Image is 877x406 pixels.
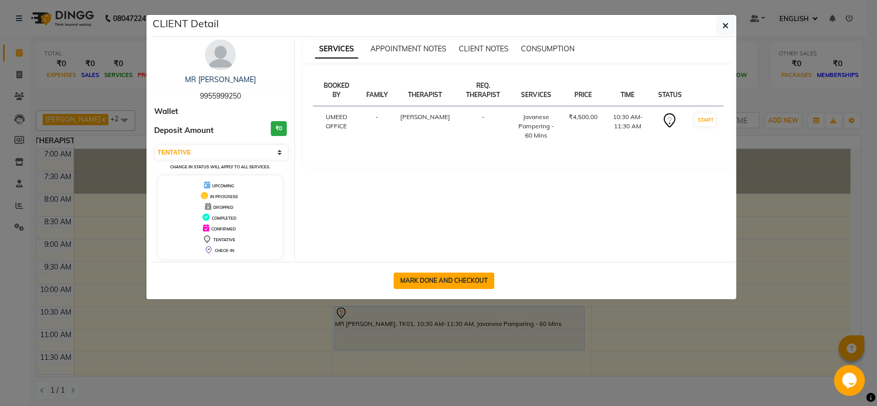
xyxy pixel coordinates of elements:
[521,44,574,53] span: CONSUMPTION
[211,226,236,231] span: CONFIRMED
[370,44,446,53] span: APPOINTMENT NOTES
[456,106,510,147] td: -
[360,106,394,147] td: -
[213,205,233,210] span: DROPPED
[154,125,214,137] span: Deposit Amount
[170,164,270,169] small: CHANGE IN STATUS WILL APPLY TO ALL SERVICES.
[271,121,287,136] h3: ₹0
[603,106,651,147] td: 10:30 AM-11:30 AM
[185,75,256,84] a: MR [PERSON_NAME]
[213,237,235,242] span: TENTATIVE
[562,75,603,106] th: PRICE
[651,75,687,106] th: STATUS
[695,113,716,126] button: START
[400,113,450,121] span: [PERSON_NAME]
[205,40,236,70] img: avatar
[516,112,556,140] div: Javanese Pampering - 60 Mins
[212,216,236,221] span: COMPLETED
[215,248,234,253] span: CHECK-IN
[834,365,867,396] iframe: chat widget
[313,106,360,147] td: UMEED OFFICE
[315,40,358,59] span: SERVICES
[568,112,597,122] div: ₹4,500.00
[153,16,219,31] h5: CLIENT Detail
[212,183,234,188] span: UPCOMING
[510,75,562,106] th: SERVICES
[210,194,238,199] span: IN PROGRESS
[200,91,241,101] span: 9955999250
[603,75,651,106] th: TIME
[456,75,510,106] th: REQ. THERAPIST
[394,273,494,289] button: MARK DONE AND CHECKOUT
[459,44,509,53] span: CLIENT NOTES
[313,75,360,106] th: BOOKED BY
[394,75,456,106] th: THERAPIST
[154,106,178,118] span: Wallet
[360,75,394,106] th: FAMILY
